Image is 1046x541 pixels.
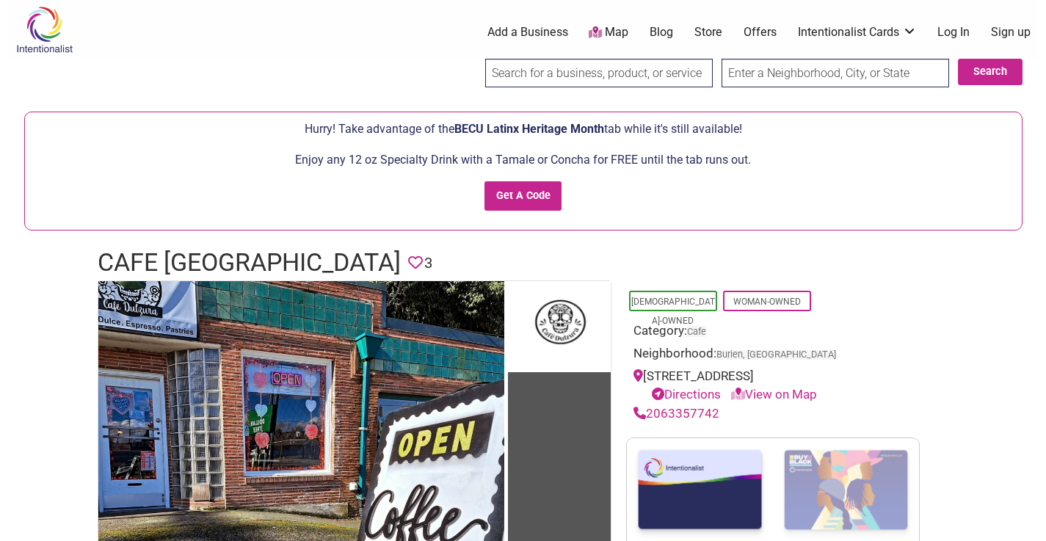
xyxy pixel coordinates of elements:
a: Log In [937,24,970,40]
a: Offers [744,24,777,40]
div: Category: [633,322,912,344]
div: Neighborhood: [633,344,912,367]
a: Map [589,24,628,41]
a: 2063357742 [633,406,719,421]
input: Get A Code [484,181,562,211]
a: Blog [650,24,673,40]
p: Enjoy any 12 oz Specialty Drink with a Tamale or Concha for FREE until the tab runs out. [32,150,1014,170]
button: Search [958,59,1023,85]
h1: Cafe [GEOGRAPHIC_DATA] [98,245,401,280]
div: [STREET_ADDRESS] [633,367,912,404]
a: Woman-Owned [733,297,801,307]
a: [DEMOGRAPHIC_DATA]-Owned [631,297,715,326]
p: Hurry! Take advantage of the tab while it's still available! [32,120,1014,139]
a: Add a Business [487,24,568,40]
span: Burien, [GEOGRAPHIC_DATA] [716,350,836,360]
span: BECU Latinx Heritage Month [454,122,604,136]
a: View on Map [731,387,817,402]
a: Sign up [991,24,1031,40]
img: Intentionalist [10,6,79,54]
span: 3 [424,252,432,275]
input: Search for a business, product, or service [485,59,713,87]
a: Directions [652,387,721,402]
a: Intentionalist Cards [798,24,917,40]
a: Store [694,24,722,40]
a: Cafe [687,326,706,337]
input: Enter a Neighborhood, City, or State [722,59,949,87]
